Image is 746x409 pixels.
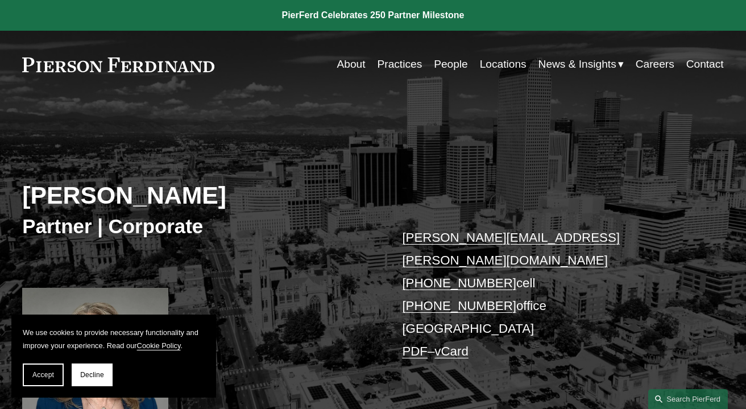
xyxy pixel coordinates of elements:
[636,53,674,75] a: Careers
[402,226,694,363] p: cell office [GEOGRAPHIC_DATA] –
[378,53,422,75] a: Practices
[434,53,468,75] a: People
[72,363,113,386] button: Decline
[402,344,428,358] a: PDF
[686,53,724,75] a: Contact
[80,371,104,379] span: Decline
[538,55,616,74] span: News & Insights
[22,181,373,210] h2: [PERSON_NAME]
[480,53,527,75] a: Locations
[402,299,516,313] a: [PHONE_NUMBER]
[23,326,205,352] p: We use cookies to provide necessary functionality and improve your experience. Read our .
[22,214,373,238] h3: Partner | Corporate
[402,230,620,267] a: [PERSON_NAME][EMAIL_ADDRESS][PERSON_NAME][DOMAIN_NAME]
[434,344,468,358] a: vCard
[137,341,181,350] a: Cookie Policy
[337,53,366,75] a: About
[538,53,624,75] a: folder dropdown
[23,363,64,386] button: Accept
[32,371,54,379] span: Accept
[11,315,216,398] section: Cookie banner
[402,276,516,290] a: [PHONE_NUMBER]
[648,389,728,409] a: Search this site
